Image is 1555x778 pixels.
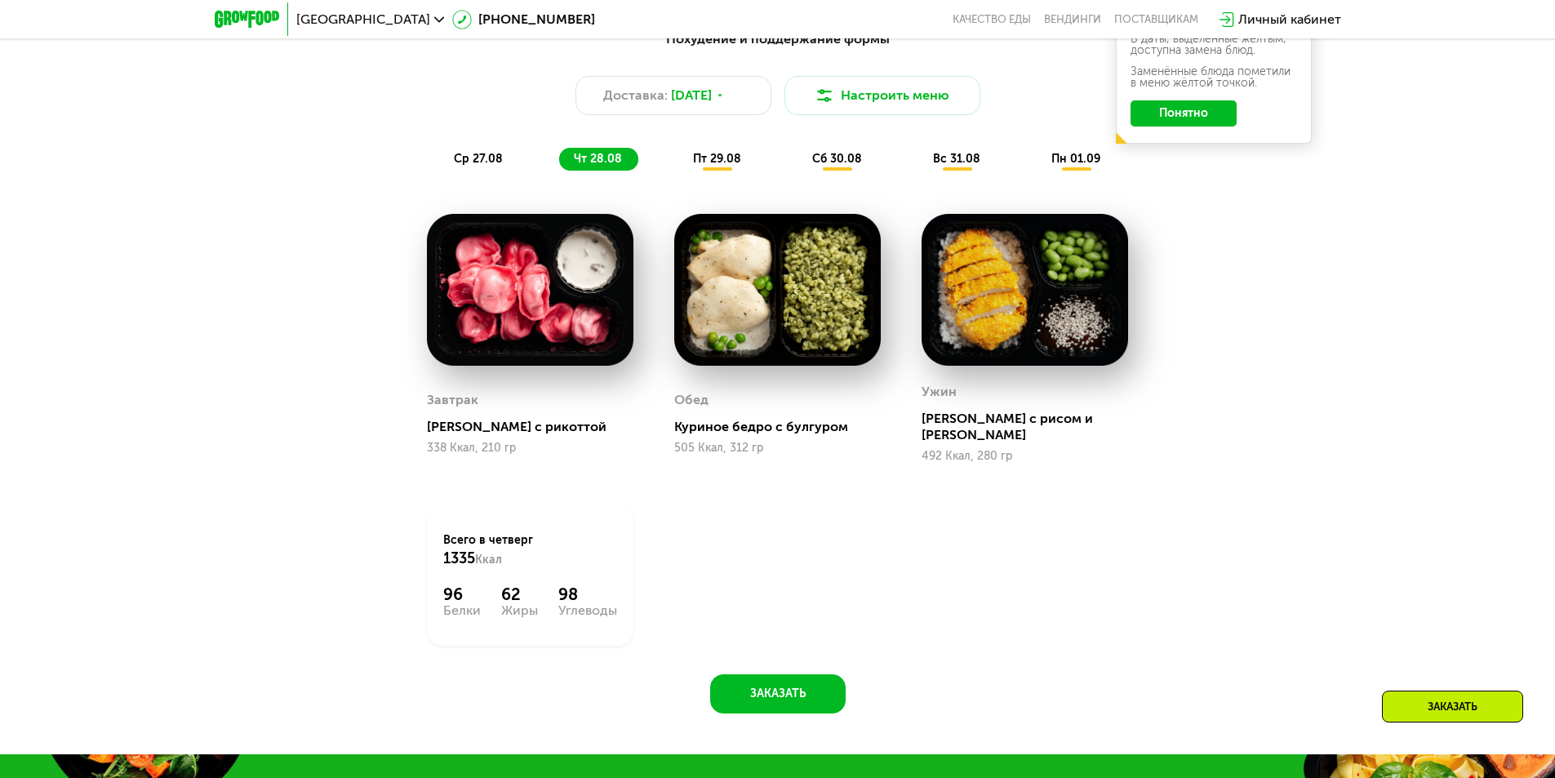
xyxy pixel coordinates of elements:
[784,76,980,115] button: Настроить меню
[671,86,712,105] span: [DATE]
[574,152,622,166] span: чт 28.08
[1382,691,1523,722] div: Заказать
[674,419,894,435] div: Куриное бедро с булгуром
[475,553,502,567] span: Ккал
[427,442,633,455] div: 338 Ккал, 210 гр
[710,674,846,714] button: Заказать
[295,29,1261,50] div: Похудение и поддержание формы
[1238,10,1341,29] div: Личный кабинет
[1131,100,1237,127] button: Понятно
[443,604,481,617] div: Белки
[812,152,862,166] span: сб 30.08
[452,10,595,29] a: [PHONE_NUMBER]
[454,152,503,166] span: ср 27.08
[443,532,617,568] div: Всего в четверг
[501,585,538,604] div: 62
[427,388,478,412] div: Завтрак
[443,549,475,567] span: 1335
[933,152,980,166] span: вс 31.08
[1044,13,1101,26] a: Вендинги
[427,419,646,435] div: [PERSON_NAME] с рикоттой
[603,86,668,105] span: Доставка:
[674,442,881,455] div: 505 Ккал, 312 гр
[558,604,617,617] div: Углеводы
[296,13,430,26] span: [GEOGRAPHIC_DATA]
[1114,13,1198,26] div: поставщикам
[1131,33,1297,56] div: В даты, выделенные желтым, доступна замена блюд.
[922,411,1141,443] div: [PERSON_NAME] с рисом и [PERSON_NAME]
[693,152,741,166] span: пт 29.08
[443,585,481,604] div: 96
[922,450,1128,463] div: 492 Ккал, 280 гр
[1051,152,1100,166] span: пн 01.09
[558,585,617,604] div: 98
[953,13,1031,26] a: Качество еды
[922,380,957,404] div: Ужин
[1131,66,1297,89] div: Заменённые блюда пометили в меню жёлтой точкой.
[674,388,709,412] div: Обед
[501,604,538,617] div: Жиры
